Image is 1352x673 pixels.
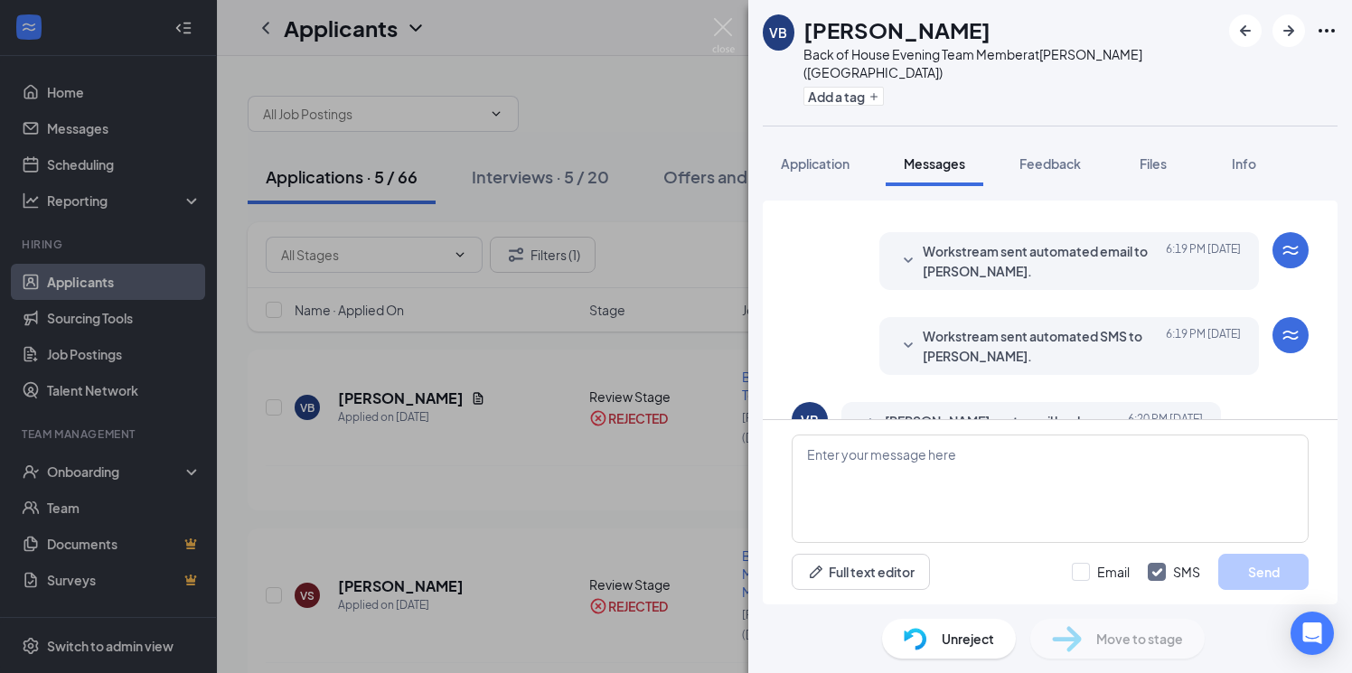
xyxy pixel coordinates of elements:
[1232,155,1256,172] span: Info
[1280,324,1301,346] svg: WorkstreamLogo
[923,241,1160,281] span: Workstream sent automated email to [PERSON_NAME].
[792,554,930,590] button: Full text editorPen
[868,91,879,102] svg: Plus
[1316,20,1338,42] svg: Ellipses
[1166,241,1241,281] span: [DATE] 6:19 PM
[904,155,965,172] span: Messages
[803,87,884,106] button: PlusAdd a tag
[769,23,787,42] div: VB
[801,411,819,429] div: VB
[1128,411,1203,433] span: [DATE] 6:20 PM
[1166,326,1241,366] span: [DATE] 6:19 PM
[781,155,850,172] span: Application
[1140,155,1167,172] span: Files
[1229,14,1262,47] button: ArrowLeftNew
[1272,14,1305,47] button: ArrowRight
[942,629,994,649] span: Unreject
[807,563,825,581] svg: Pen
[897,250,919,272] svg: SmallChevronDown
[897,335,919,357] svg: SmallChevronDown
[803,14,991,45] h1: [PERSON_NAME]
[1235,20,1256,42] svg: ArrowLeftNew
[885,411,1089,433] span: [PERSON_NAME] sent email back.
[1019,155,1081,172] span: Feedback
[923,326,1160,366] span: Workstream sent automated SMS to [PERSON_NAME].
[1218,554,1309,590] button: Send
[859,411,881,433] svg: SmallChevronUp
[1280,239,1301,261] svg: WorkstreamLogo
[1291,612,1334,655] div: Open Intercom Messenger
[803,45,1220,81] div: Back of House Evening Team Member at [PERSON_NAME] ([GEOGRAPHIC_DATA])
[1278,20,1300,42] svg: ArrowRight
[1096,629,1183,649] span: Move to stage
